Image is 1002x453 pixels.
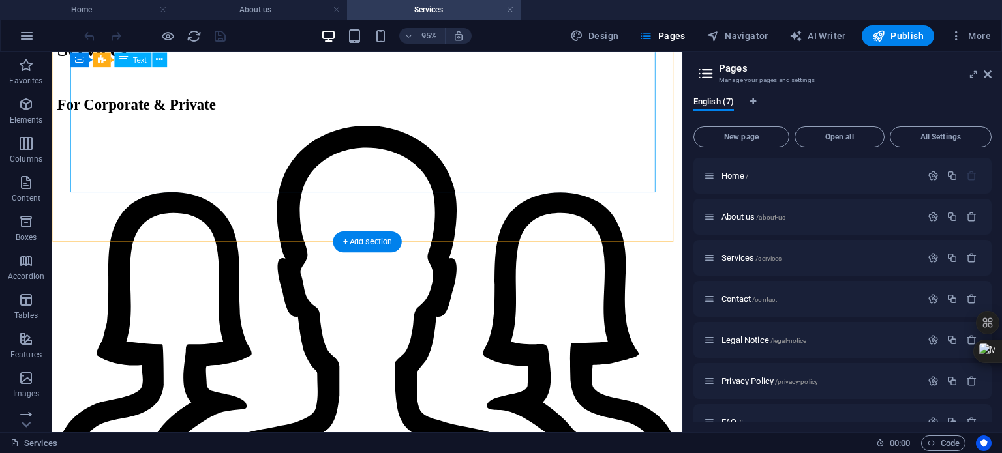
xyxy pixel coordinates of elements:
[718,336,921,344] div: Legal Notice/legal-notice
[10,349,42,360] p: Features
[721,253,782,263] span: Click to open page
[966,252,977,263] div: Remove
[928,416,939,428] div: Settings
[947,416,958,428] div: Duplicate
[947,170,958,181] div: Duplicate
[721,171,748,181] span: Click to open page
[966,211,977,222] div: Remove
[706,29,768,42] span: Navigator
[862,25,934,46] button: Publish
[721,294,777,304] span: Contact
[795,126,885,147] button: Open all
[718,295,921,303] div: Contact/contact
[132,56,146,63] span: Text
[701,25,774,46] button: Navigator
[890,435,910,451] span: 00 00
[947,252,958,263] div: Duplicate
[945,25,996,46] button: More
[9,76,42,86] p: Favorites
[876,435,911,451] h6: Session time
[16,232,37,242] p: Boxes
[890,126,992,147] button: All Settings
[928,211,939,222] div: Settings
[570,29,619,42] span: Design
[928,334,939,345] div: Settings
[639,29,685,42] span: Pages
[719,63,992,74] h2: Pages
[565,25,624,46] button: Design
[10,435,57,451] a: Click to cancel selection. Double-click to open Pages
[966,375,977,387] div: Remove
[755,255,782,262] span: /services
[718,418,921,426] div: FAQ/faq
[12,193,40,203] p: Content
[453,30,464,42] i: On resize automatically adjust zoom level to fit chosen device.
[928,375,939,387] div: Settings
[693,126,789,147] button: New page
[718,171,921,180] div: Home/
[966,334,977,345] div: Remove
[872,29,924,42] span: Publish
[10,154,42,164] p: Columns
[333,231,401,252] div: + Add section
[966,170,977,181] div: The startpage cannot be deleted
[718,254,921,262] div: Services/services
[8,271,44,282] p: Accordion
[928,293,939,304] div: Settings
[160,28,175,44] button: Click here to leave preview mode and continue editing
[752,296,777,303] span: /contact
[775,378,818,385] span: /privacy-policy
[10,115,43,125] p: Elements
[13,388,40,399] p: Images
[947,334,958,345] div: Duplicate
[634,25,690,46] button: Pages
[565,25,624,46] div: Design (Ctrl+Alt+Y)
[770,337,807,344] span: /legal-notice
[746,173,748,180] span: /
[721,376,818,386] span: Click to open page
[399,28,446,44] button: 95%
[950,29,991,42] span: More
[693,94,734,112] span: English (7)
[789,29,846,42] span: AI Writer
[699,133,783,141] span: New page
[719,74,965,86] h3: Manage your pages and settings
[921,435,965,451] button: Code
[187,29,202,44] i: Reload page
[186,28,202,44] button: reload
[947,211,958,222] div: Duplicate
[947,293,958,304] div: Duplicate
[721,212,785,222] span: About us
[896,133,986,141] span: All Settings
[966,416,977,428] div: Remove
[718,212,921,221] div: About us/about-us
[800,133,879,141] span: Open all
[419,28,440,44] h6: 95%
[928,170,939,181] div: Settings
[966,293,977,304] div: Remove
[721,335,806,345] span: Click to open page
[738,419,751,426] span: /faq
[928,252,939,263] div: Settings
[927,435,960,451] span: Code
[756,214,785,221] span: /about-us
[718,377,921,385] div: Privacy Policy/privacy-policy
[947,375,958,387] div: Duplicate
[784,25,851,46] button: AI Writer
[899,438,901,448] span: :
[693,96,992,121] div: Language Tabs
[174,3,347,17] h4: About us
[976,435,992,451] button: Usercentrics
[347,3,521,17] h4: Services
[14,310,38,321] p: Tables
